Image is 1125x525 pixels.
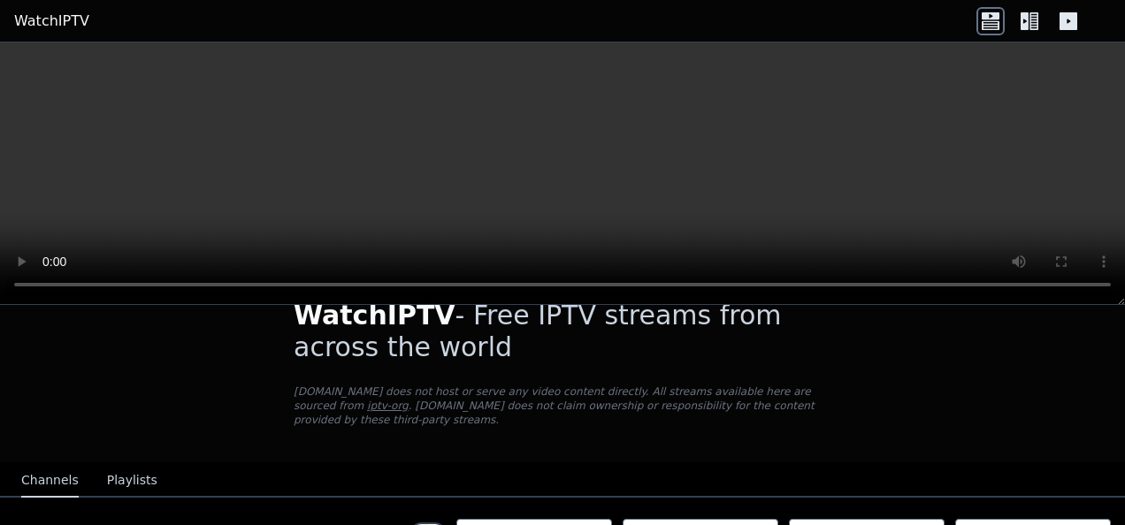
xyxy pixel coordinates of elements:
[107,464,157,498] button: Playlists
[367,399,409,412] a: iptv-org
[21,464,79,498] button: Channels
[294,300,455,331] span: WatchIPTV
[294,300,831,363] h1: - Free IPTV streams from across the world
[294,384,831,427] p: [DOMAIN_NAME] does not host or serve any video content directly. All streams available here are s...
[14,11,89,32] a: WatchIPTV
